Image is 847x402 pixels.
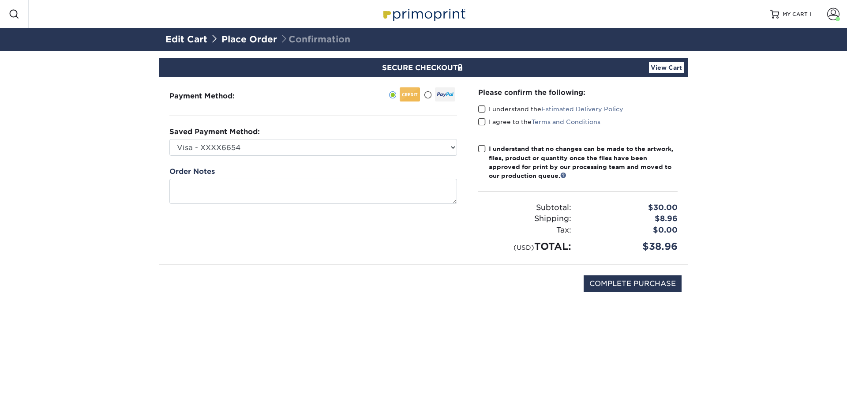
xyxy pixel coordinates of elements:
a: Estimated Delivery Policy [541,105,623,113]
div: Tax: [472,225,578,236]
label: I agree to the [478,117,600,126]
a: Edit Cart [165,34,207,45]
a: Terms and Conditions [532,118,600,125]
span: Confirmation [280,34,350,45]
div: $38.96 [578,239,684,254]
div: I understand that no changes can be made to the artwork, files, product or quantity once the file... [489,144,678,180]
label: I understand the [478,105,623,113]
input: COMPLETE PURCHASE [584,275,682,292]
img: Primoprint [379,4,468,23]
h3: Payment Method: [169,92,256,100]
div: Subtotal: [472,202,578,214]
div: $0.00 [578,225,684,236]
span: MY CART [783,11,808,18]
span: SECURE CHECKOUT [382,64,465,72]
span: 1 [810,11,812,17]
label: Saved Payment Method: [169,127,260,137]
div: $30.00 [578,202,684,214]
small: (USD) [513,244,534,251]
label: Order Notes [169,166,215,177]
div: Shipping: [472,213,578,225]
a: View Cart [649,62,684,73]
div: Please confirm the following: [478,87,678,98]
div: $8.96 [578,213,684,225]
div: TOTAL: [472,239,578,254]
a: Place Order [221,34,277,45]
